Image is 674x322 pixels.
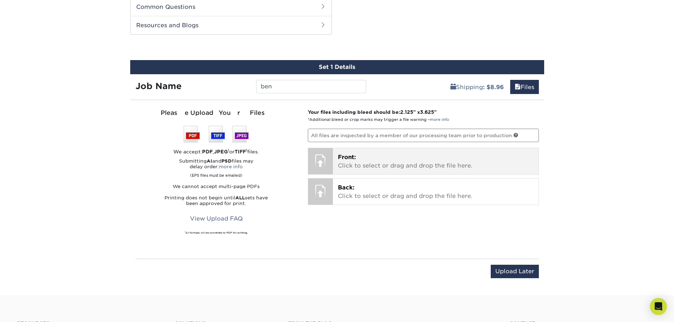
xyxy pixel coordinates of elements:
a: Shipping: $8.96 [446,80,508,94]
p: Printing does not begin until sets have been approved for print. [136,195,298,206]
div: Please Upload Your Files [136,109,298,118]
strong: TIFF [235,149,246,154]
p: We cannot accept multi-page PDFs [136,184,298,189]
span: Back: [338,184,355,191]
input: Enter a job name [256,80,366,93]
strong: JPEG [214,149,228,154]
span: Front: [338,154,356,160]
strong: PSD [221,158,232,164]
div: All formats will be converted to PDF for printing. [136,231,298,235]
div: Set 1 Details [130,60,544,74]
strong: ALL [235,195,245,200]
span: files [515,84,520,90]
h2: Resources and Blogs [131,16,332,34]
p: Click to select or drag and drop the file here. [338,153,534,170]
a: Files [510,80,539,94]
a: more info [430,117,449,122]
div: We accept: , or files. [136,148,298,155]
p: All files are inspected by a member of our processing team prior to production. [308,129,539,142]
small: *Additional bleed or crop marks may trigger a file warning – [308,117,449,122]
strong: Job Name [136,81,182,91]
span: 3.625 [420,109,434,115]
span: shipping [450,84,456,90]
div: Open Intercom Messenger [650,298,667,315]
sup: 1 [228,148,229,152]
p: Submitting and files may delay order: [136,158,298,178]
strong: Your files including bleed should be: " x " [308,109,437,115]
input: Upload Later [491,265,539,278]
a: more info [219,164,243,169]
small: (EPS files must be emailed) [190,170,242,178]
strong: PDF [202,149,213,154]
a: View Upload FAQ [185,212,247,226]
sup: 1 [246,148,247,152]
p: Click to select or drag and drop the file here. [338,183,534,200]
span: 2.125 [400,109,413,115]
strong: AI [207,158,212,164]
b: : $8.96 [483,84,504,90]
img: We accept: PSD, TIFF, or JPEG (JPG) [184,126,249,142]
